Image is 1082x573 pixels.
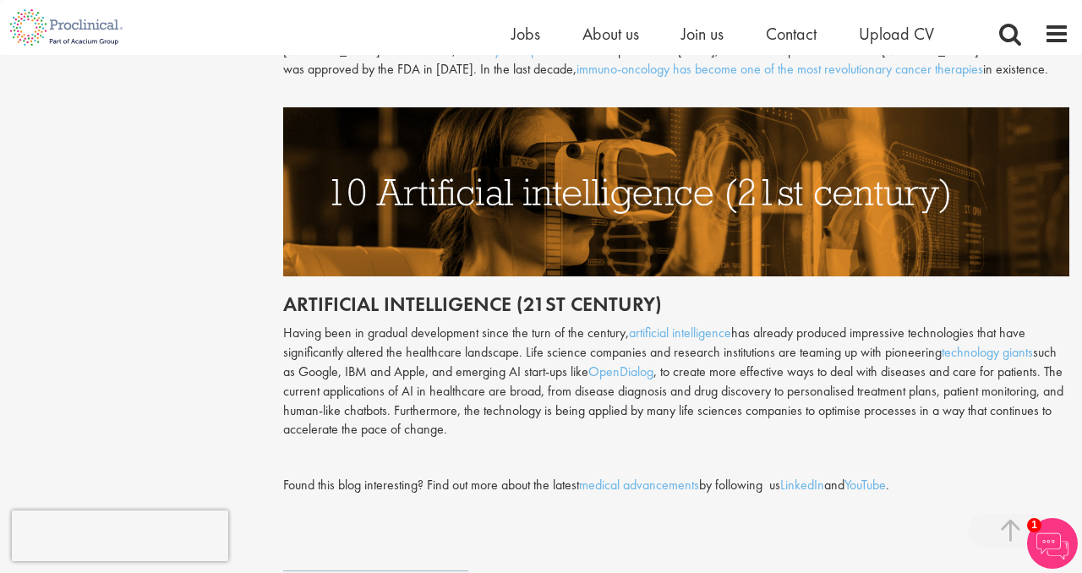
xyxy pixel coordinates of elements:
[629,324,731,341] a: artificial intelligence
[456,41,552,59] a: antibody therapies
[283,293,1069,315] h2: Artificial intelligence (21st century)
[579,476,699,494] a: medical advancements
[283,476,1069,495] div: Found this blog interesting? Find out more about the latest by following us and .
[859,23,934,45] a: Upload CV
[582,23,639,45] a: About us
[588,363,653,380] a: OpenDialog
[844,476,886,494] a: YouTube
[283,324,1069,439] p: Having been in gradual development since the turn of the century, has already produced impressive...
[12,510,228,561] iframe: reCAPTCHA
[1027,518,1041,532] span: 1
[766,23,817,45] a: Contact
[1027,518,1078,569] img: Chatbot
[780,476,824,494] a: LinkedIn
[942,343,1033,361] a: technology giants
[511,23,540,45] a: Jobs
[681,23,724,45] a: Join us
[283,107,1069,276] img: Artificial Intelligence (21st century)
[577,60,983,78] a: immuno-oncology has become one of the most revolutionary cancer therapies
